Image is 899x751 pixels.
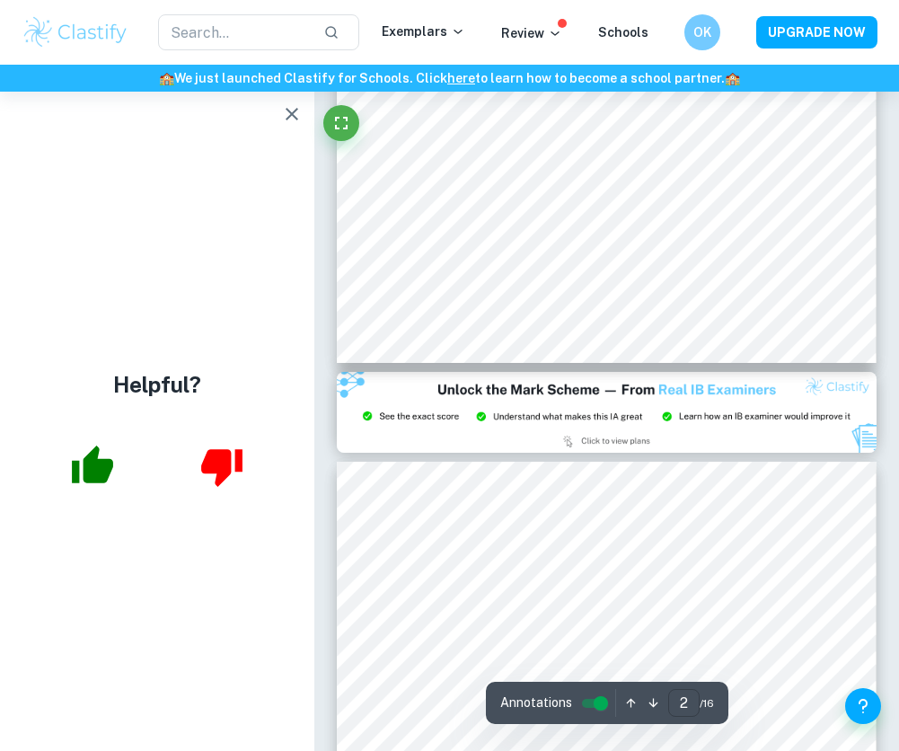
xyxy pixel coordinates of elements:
button: Fullscreen [323,105,359,141]
p: Review [501,23,562,43]
img: Clastify logo [22,14,129,50]
h6: We just launched Clastify for Schools. Click to learn how to become a school partner. [4,68,895,88]
button: OK [684,14,720,50]
a: here [447,71,475,85]
button: Help and Feedback [845,688,881,724]
span: 🏫 [725,71,740,85]
span: 🏫 [159,71,174,85]
button: UPGRADE NOW [756,16,877,49]
span: Annotations [500,694,572,712]
h6: OK [692,22,712,42]
img: Ad [337,372,877,453]
input: Search... [158,14,309,50]
a: Schools [598,25,648,40]
span: / 16 [700,695,714,711]
h4: Helpful? [113,368,201,401]
p: Exemplars [382,22,465,41]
